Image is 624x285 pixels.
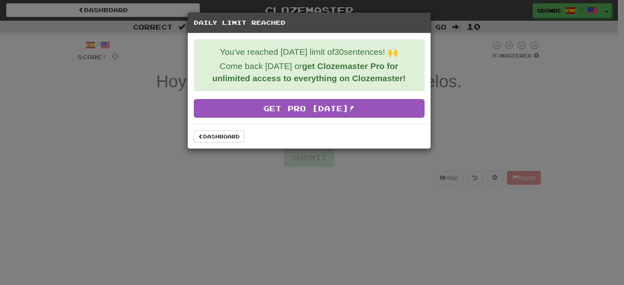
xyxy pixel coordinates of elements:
[200,60,418,84] p: Come back [DATE] or
[200,46,418,58] p: You've reached [DATE] limit of 30 sentences! 🙌
[194,99,425,118] a: Get Pro [DATE]!
[212,61,405,83] strong: get Clozemaster Pro for unlimited access to everything on Clozemaster!
[194,130,244,142] a: Dashboard
[194,19,425,27] h5: Daily Limit Reached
